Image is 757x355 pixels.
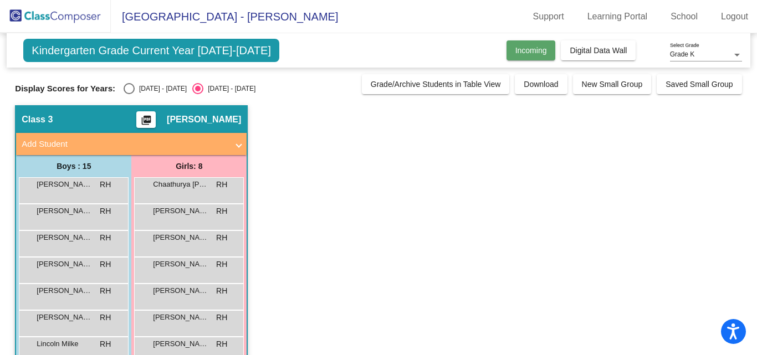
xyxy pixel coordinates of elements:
[216,232,227,244] span: RH
[111,8,338,25] span: [GEOGRAPHIC_DATA] - [PERSON_NAME]
[153,179,208,190] span: Chaathurya [PERSON_NAME]
[140,115,153,130] mat-icon: picture_as_pdf
[216,285,227,297] span: RH
[362,74,510,94] button: Grade/Archive Students in Table View
[203,84,255,94] div: [DATE] - [DATE]
[100,338,111,350] span: RH
[579,8,657,25] a: Learning Portal
[507,40,556,60] button: Incoming
[153,338,208,349] span: [PERSON_NAME]
[167,114,241,125] span: [PERSON_NAME]
[573,74,652,94] button: New Small Group
[100,312,111,323] span: RH
[582,80,643,89] span: New Small Group
[670,50,695,58] span: Grade K
[16,133,247,155] mat-expansion-panel-header: Add Student
[15,84,115,94] span: Display Scores for Years:
[37,259,92,270] span: [PERSON_NAME]
[153,232,208,243] span: [PERSON_NAME]
[216,259,227,270] span: RH
[22,138,228,151] mat-panel-title: Add Student
[515,74,567,94] button: Download
[23,39,279,62] span: Kindergarten Grade Current Year [DATE]-[DATE]
[16,155,131,177] div: Boys : 15
[153,205,208,217] span: [PERSON_NAME]
[37,338,92,349] span: Lincoln Milke
[712,8,757,25] a: Logout
[657,74,741,94] button: Saved Small Group
[371,80,501,89] span: Grade/Archive Students in Table View
[100,205,111,217] span: RH
[37,312,92,323] span: [PERSON_NAME] Hand
[37,205,92,217] span: [PERSON_NAME]
[524,80,558,89] span: Download
[662,8,707,25] a: School
[100,232,111,244] span: RH
[216,179,227,191] span: RH
[37,285,92,296] span: [PERSON_NAME]
[135,84,187,94] div: [DATE] - [DATE]
[216,205,227,217] span: RH
[666,80,733,89] span: Saved Small Group
[124,83,255,94] mat-radio-group: Select an option
[153,259,208,270] span: [PERSON_NAME]
[524,8,573,25] a: Support
[570,46,627,55] span: Digital Data Wall
[515,46,547,55] span: Incoming
[37,179,92,190] span: [PERSON_NAME]
[22,114,53,125] span: Class 3
[37,232,92,243] span: [PERSON_NAME]
[153,312,208,323] span: [PERSON_NAME]
[100,259,111,270] span: RH
[153,285,208,296] span: [PERSON_NAME]
[100,179,111,191] span: RH
[100,285,111,297] span: RH
[131,155,247,177] div: Girls: 8
[216,312,227,323] span: RH
[216,338,227,350] span: RH
[561,40,636,60] button: Digital Data Wall
[136,111,156,128] button: Print Students Details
